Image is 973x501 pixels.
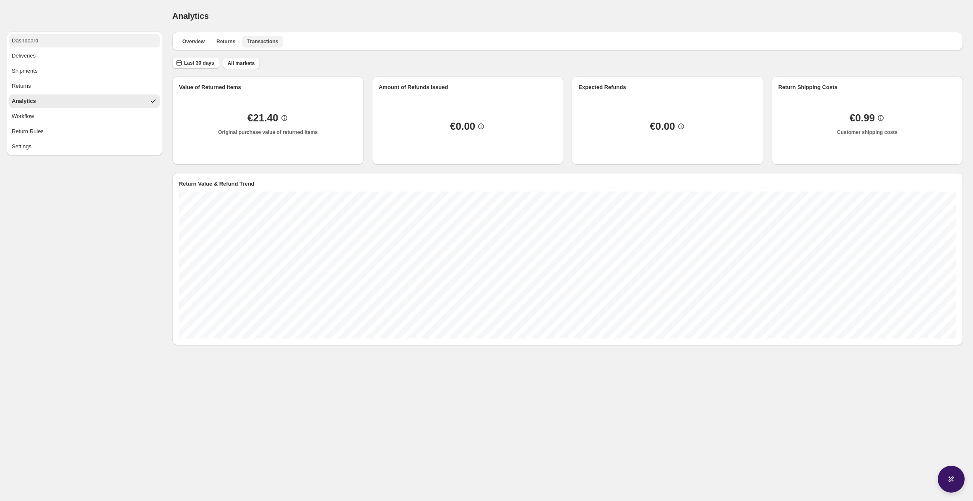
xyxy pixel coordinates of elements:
[218,129,317,136] p: Original purchase value of returned items
[172,57,219,69] button: Last 30 days
[12,82,31,90] span: Returns
[9,140,160,153] button: Settings
[12,127,44,136] span: Return Rules
[837,129,898,136] p: Customer shipping costs
[9,79,160,93] button: Returns
[172,11,209,21] span: Analytics
[247,114,278,122] span: €21.40
[9,34,160,47] button: Dashboard
[12,142,31,151] span: Settings
[450,122,475,131] span: €0.00
[184,60,214,66] span: Last 30 days
[9,125,160,138] button: Return Rules
[179,180,956,188] h2: Return Value & Refund Trend
[216,38,235,45] span: Returns
[650,122,675,131] span: €0.00
[778,83,956,92] h2: Return Shipping Costs
[578,83,756,92] h2: Expected Refunds
[228,60,255,67] span: All markets
[9,64,160,78] button: Shipments
[12,37,39,45] span: Dashboard
[379,83,557,92] h2: Amount of Refunds Issued
[182,38,205,45] span: Overview
[850,114,875,122] span: €0.99
[12,97,36,105] span: Analytics
[12,52,36,60] span: Deliveries
[9,110,160,123] button: Workflow
[12,112,34,121] span: Workflow
[247,38,278,45] span: Transactions
[179,83,357,92] h2: Value of Returned Items
[223,58,260,69] button: All markets
[9,49,160,63] button: Deliveries
[12,67,37,75] span: Shipments
[9,94,160,108] button: Analytics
